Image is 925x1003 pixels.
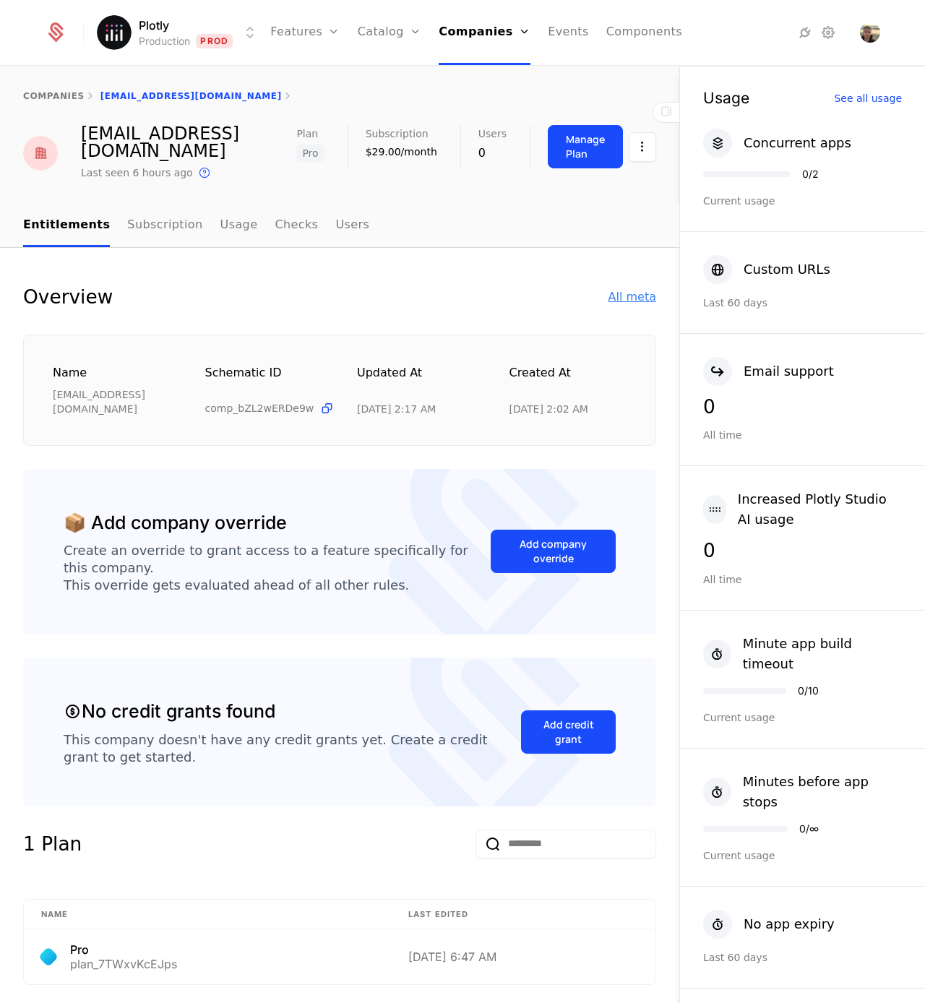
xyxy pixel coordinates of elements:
div: Last 60 days [703,296,902,310]
div: Increased Plotly Studio AI usage [738,489,902,530]
div: 0 / 2 [802,169,819,179]
div: Add company override [509,537,598,566]
button: Custom URLs [703,255,830,284]
span: Prod [196,34,233,48]
div: All time [703,428,902,442]
div: 0 / ∞ [799,824,819,834]
a: Usage [220,205,258,247]
div: $29.00/month [366,145,437,159]
div: Usage [703,90,749,106]
a: Users [335,205,369,247]
div: Updated at [357,364,475,396]
button: Concurrent apps [703,129,851,158]
div: Production [139,34,190,48]
div: 9/16/25, 2:02 AM [509,402,588,416]
div: [EMAIL_ADDRESS][DOMAIN_NAME] [53,387,171,416]
th: Last edited [391,900,655,930]
div: Last 60 days [703,950,902,965]
button: Open user button [860,22,880,43]
img: pruthvirajpudi@gmail.com [23,136,58,171]
div: plan_7TWxvKcEJps [70,958,177,970]
img: Plotly [97,15,132,50]
div: Current usage [703,848,902,863]
div: Create an override to grant access to a feature specifically for this company. This override gets... [64,542,491,594]
span: Pro [296,145,324,162]
a: Integrations [796,24,814,41]
button: Select action [629,125,656,168]
div: All meta [608,288,656,306]
a: Settings [819,24,837,41]
div: This company doesn't have any credit grants yet. Create a credit grant to get started. [64,731,521,766]
div: 📦 Add company override [64,509,287,537]
div: Schematic ID [205,364,323,395]
div: See all usage [834,93,902,103]
div: Concurrent apps [744,133,851,153]
span: Plan [296,129,318,139]
span: Users [478,129,507,139]
a: Entitlements [23,205,110,247]
div: All time [703,572,902,587]
nav: Main [23,205,656,247]
div: Name [53,364,171,382]
div: Email support [744,361,834,382]
button: Add credit grant [521,710,616,754]
button: Minute app build timeout [703,634,902,674]
button: Select environment [101,17,259,48]
div: [EMAIL_ADDRESS][DOMAIN_NAME] [81,125,296,160]
a: Subscription [127,205,202,247]
th: Name [24,900,391,930]
span: Subscription [366,129,429,139]
div: 0 [478,145,507,162]
div: Add credit grant [539,718,598,746]
div: Overview [23,283,113,311]
div: No app expiry [744,914,835,934]
div: 9/16/25, 2:17 AM [357,402,436,416]
div: Minute app build timeout [743,634,902,674]
button: Add company override [491,530,616,573]
ul: Choose Sub Page [23,205,369,247]
div: 1 Plan [23,830,82,858]
div: 0 / 10 [798,686,819,696]
div: Minutes before app stops [743,772,902,812]
div: No credit grants found [64,698,275,726]
div: 0 [703,541,902,560]
button: No app expiry [703,910,835,939]
div: Current usage [703,710,902,725]
div: [DATE] 6:47 AM [408,951,638,963]
a: companies [23,91,85,101]
div: Current usage [703,194,902,208]
button: Email support [703,357,834,386]
span: Plotly [139,17,169,34]
div: 0 [703,397,902,416]
span: comp_bZL2wERDe9w [205,401,314,416]
div: Last seen 6 hours ago [81,165,193,180]
div: Manage Plan [566,132,605,161]
button: Minutes before app stops [703,772,902,812]
div: Created at [509,364,627,396]
button: Increased Plotly Studio AI usage [703,489,902,530]
div: Custom URLs [744,259,830,280]
img: Chris P [860,22,880,43]
div: Pro [70,944,177,955]
a: Checks [275,205,318,247]
button: Manage Plan [548,125,623,168]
